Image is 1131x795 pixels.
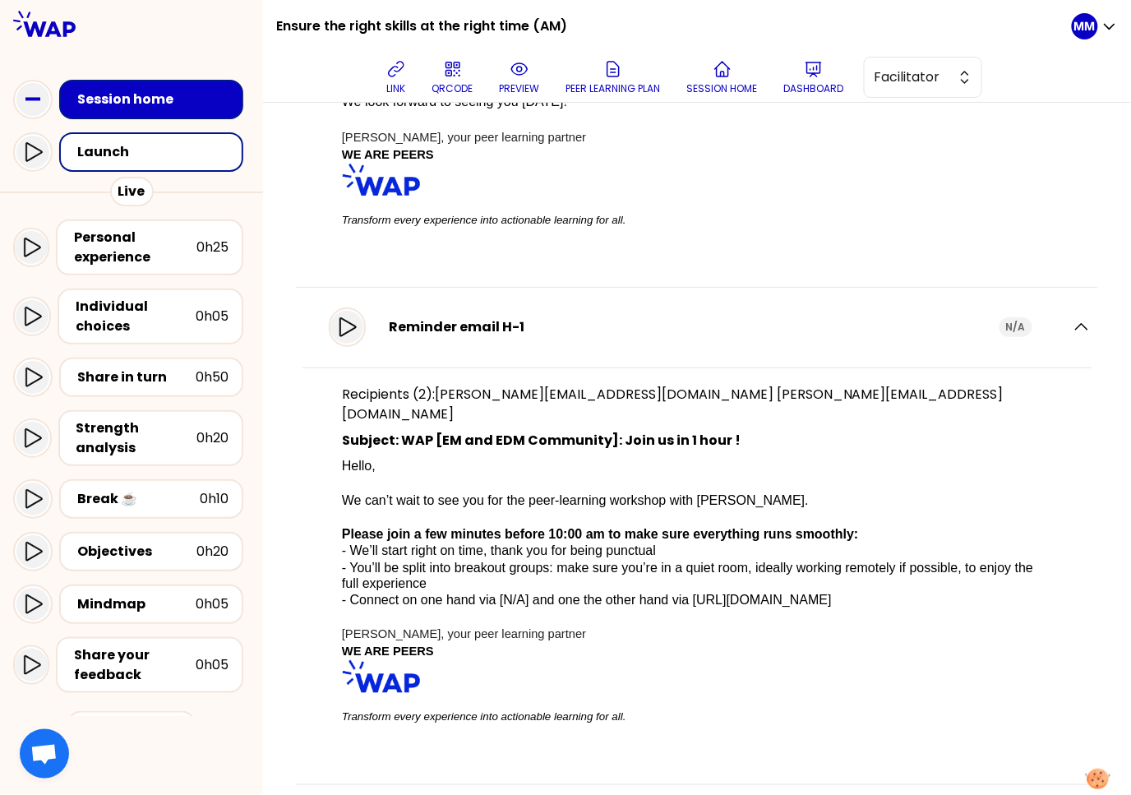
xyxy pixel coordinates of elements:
[1074,18,1096,35] p: MM
[342,385,1004,423] a: [PERSON_NAME][EMAIL_ADDRESS][DOMAIN_NAME]
[77,594,196,614] div: Mindmap
[784,82,844,95] p: Dashboard
[1072,13,1118,39] button: MM
[342,131,586,144] span: [PERSON_NAME], your peer learning partner
[76,297,196,336] div: Individual choices
[342,493,809,507] span: We can’t wait to see you for the peer-learning workshop with [PERSON_NAME].
[342,561,1037,590] span: - You’ll be split into breakout groups: make sure you’re in a quiet room, ideally working remotel...
[342,431,1052,451] p: Subject: WAP [EM and EDM Community]: Join us in 1 hour !
[342,593,832,607] span: - Connect on one hand via [N/A] and one the other hand via [URL][DOMAIN_NAME]
[389,317,999,337] div: Reminder email H-1
[196,655,229,675] div: 0h05
[875,67,949,87] span: Facilitator
[426,53,480,102] button: QRCODE
[342,148,434,161] strong: WE ARE PEERS
[864,57,982,98] button: Facilitator
[560,53,667,102] button: Peer learning plan
[77,489,200,509] div: Break ☕️
[77,367,196,387] div: Share in turn
[566,82,661,95] p: Peer learning plan
[999,317,1032,337] div: N/A
[342,95,567,109] span: We look forward to seeing you [DATE]!
[76,418,196,458] div: Strength analysis
[386,82,405,95] p: link
[110,177,154,206] div: Live
[687,82,758,95] p: Session home
[200,489,229,509] div: 0h10
[342,164,421,196] img: AD_4nXdD3crdepnf8gxuLnxGy29-WKDnA7VpIkn0RqC6zNBYKp3cF1G0sKa44-XBroyId9LLigVeg7ALQtA6eMR8BjN1tyGS2...
[342,459,376,473] span: Hello,
[342,543,656,557] span: - We’ll start right on time, thank you for being punctual
[196,367,229,387] div: 0h50
[74,645,196,685] div: Share your feedback
[196,428,229,448] div: 0h20
[432,82,473,95] p: QRCODE
[778,53,851,102] button: Dashboard
[493,53,547,102] button: preview
[500,82,540,95] p: preview
[77,90,235,109] div: Session home
[196,238,229,257] div: 0h25
[196,307,229,326] div: 0h05
[342,527,859,541] strong: Please join a few minutes before 10:00 am to make sure everything runs smoothly:
[67,711,196,741] div: Session finished
[342,627,586,640] span: [PERSON_NAME], your peer learning partner
[74,228,196,267] div: Personal experience
[342,660,421,692] img: AD_4nXdD3crdepnf8gxuLnxGy29-WKDnA7VpIkn0RqC6zNBYKp3cF1G0sKa44-XBroyId9LLigVeg7ALQtA6eMR8BjN1tyGS2...
[77,142,235,162] div: Launch
[380,53,413,102] button: link
[196,542,229,562] div: 0h20
[77,542,196,562] div: Objectives
[342,710,626,723] em: Transform every experience into actionable learning for all.
[342,214,626,226] em: Transform every experience into actionable learning for all.
[681,53,764,102] button: Session home
[342,385,1052,424] p: Recipients (2):
[435,385,773,404] a: [PERSON_NAME][EMAIL_ADDRESS][DOMAIN_NAME]
[342,645,434,658] strong: WE ARE PEERS
[196,594,229,614] div: 0h05
[20,729,69,779] div: Ouvrir le chat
